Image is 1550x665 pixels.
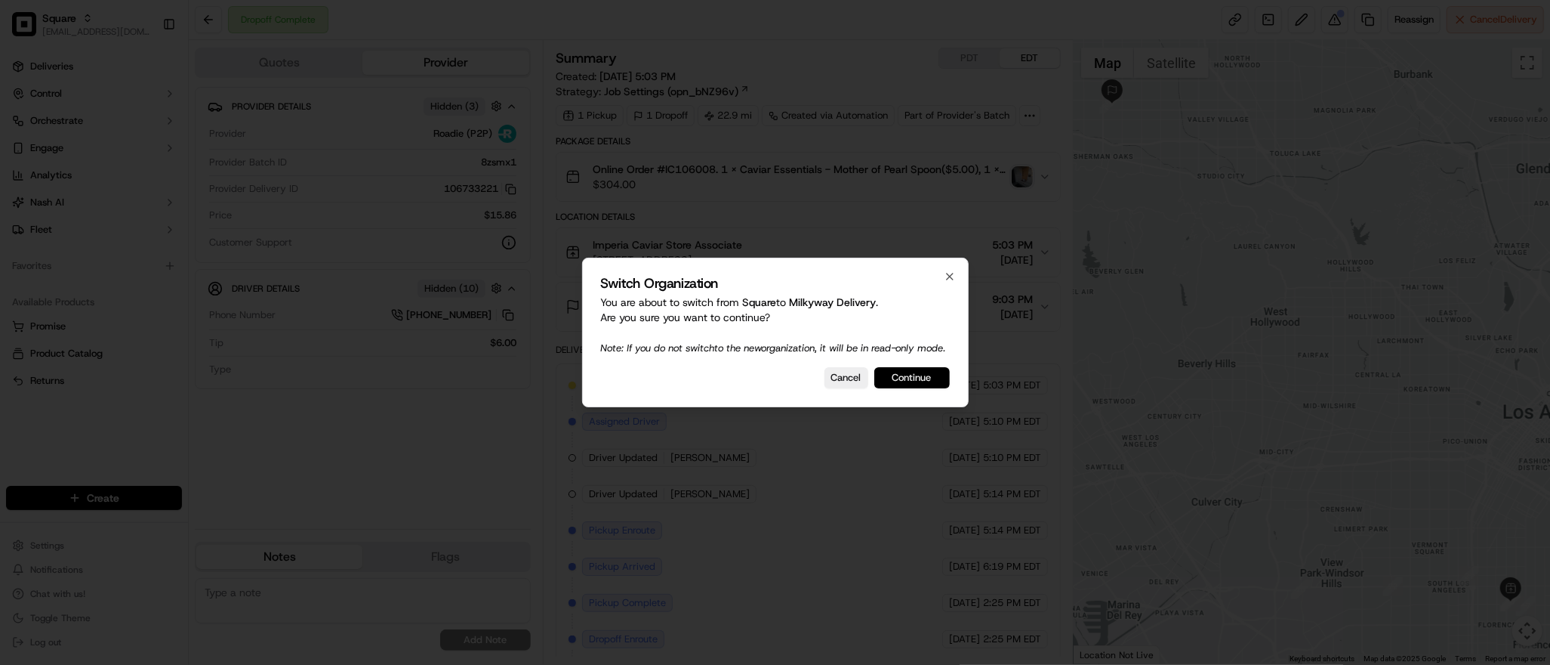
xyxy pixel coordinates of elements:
[601,277,950,290] h2: Switch Organization
[143,219,242,234] span: API Documentation
[15,144,42,172] img: 1736555255976-a54dd68f-1ca7-489b-9aae-adbdc363a1c4
[257,149,275,167] button: Start new chat
[874,367,950,388] button: Continue
[601,342,946,354] span: Note: If you do not switch to the new organization, it will be in read-only mode.
[51,159,191,172] div: We're available if you need us!
[106,255,183,268] a: Powered byPylon
[824,367,868,388] button: Cancel
[15,60,275,85] p: Welcome 👋
[601,295,950,355] p: You are about to switch from to . Are you sure you want to continue?
[122,213,248,240] a: 💻API Documentation
[790,295,877,309] span: Milkyway Delivery
[9,213,122,240] a: 📗Knowledge Base
[15,15,45,45] img: Nash
[30,219,116,234] span: Knowledge Base
[15,221,27,233] div: 📗
[51,144,248,159] div: Start new chat
[128,221,140,233] div: 💻
[150,256,183,268] span: Pylon
[39,97,272,113] input: Got a question? Start typing here...
[743,295,777,309] span: Square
